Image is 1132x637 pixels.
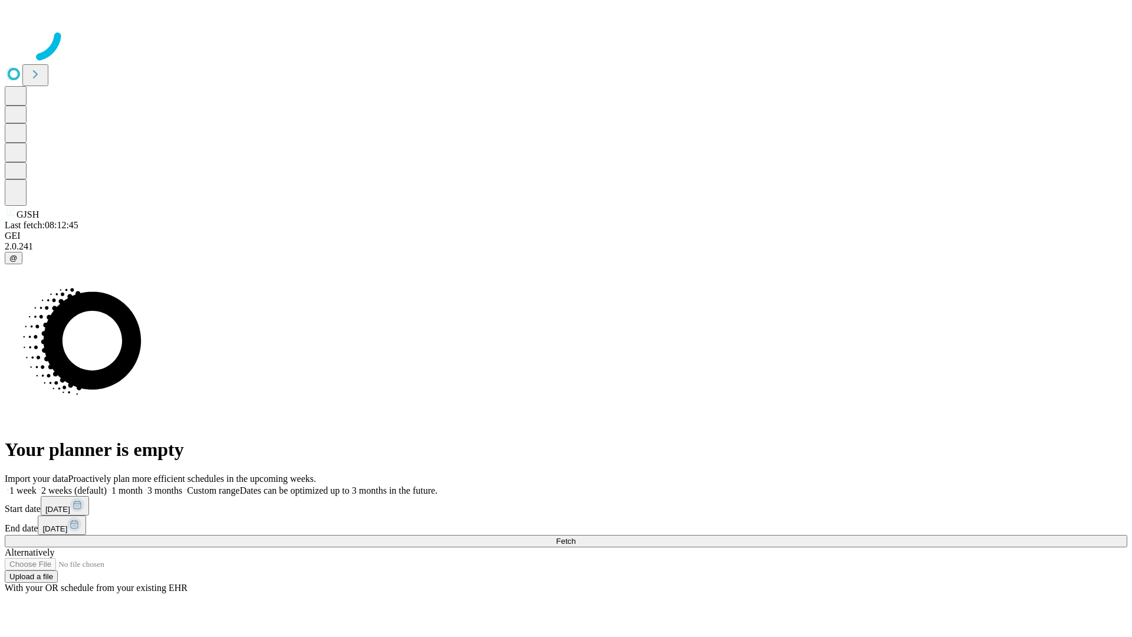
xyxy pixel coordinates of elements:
[41,496,89,515] button: [DATE]
[147,485,182,495] span: 3 months
[45,505,70,514] span: [DATE]
[187,485,239,495] span: Custom range
[111,485,143,495] span: 1 month
[9,254,18,262] span: @
[9,485,37,495] span: 1 week
[5,583,187,593] span: With your OR schedule from your existing EHR
[41,485,107,495] span: 2 weeks (default)
[5,252,22,264] button: @
[17,209,39,219] span: GJSH
[5,535,1127,547] button: Fetch
[5,231,1127,241] div: GEI
[5,570,58,583] button: Upload a file
[68,474,316,484] span: Proactively plan more efficient schedules in the upcoming weeks.
[556,537,575,546] span: Fetch
[5,515,1127,535] div: End date
[5,547,54,557] span: Alternatively
[5,496,1127,515] div: Start date
[5,439,1127,461] h1: Your planner is empty
[240,485,437,495] span: Dates can be optimized up to 3 months in the future.
[5,220,78,230] span: Last fetch: 08:12:45
[5,474,68,484] span: Import your data
[5,241,1127,252] div: 2.0.241
[38,515,86,535] button: [DATE]
[42,524,67,533] span: [DATE]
